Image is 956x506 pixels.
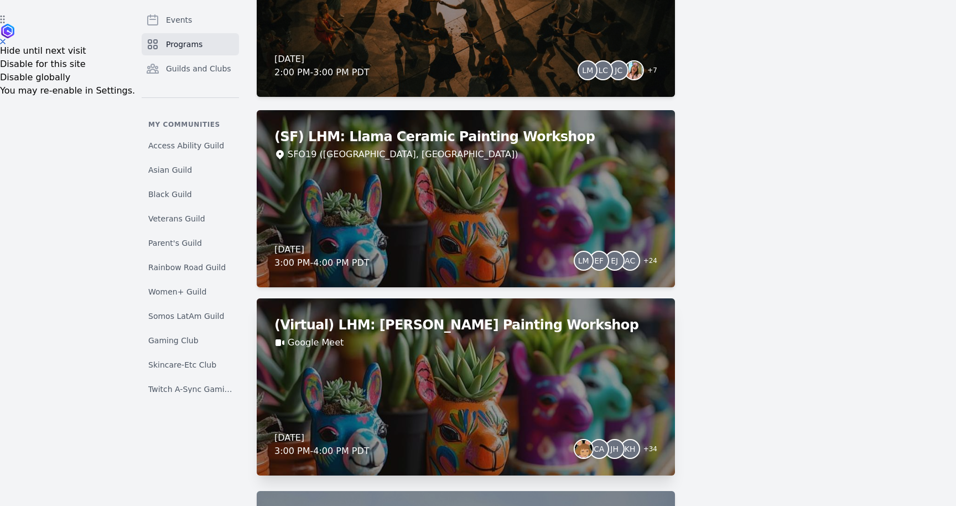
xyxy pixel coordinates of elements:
p: My communities [142,120,239,129]
a: Skincare-Etc Club [142,355,239,375]
a: Parent's Guild [142,233,239,253]
a: Black Guild [142,184,239,204]
h2: (Virtual) LHM: [PERSON_NAME] Painting Workshop [274,316,657,334]
a: Gaming Club [142,331,239,350]
div: [DATE] 3:00 PM - 4:00 PM PDT [274,243,370,270]
span: + 7 [641,64,657,79]
span: Events [166,14,192,25]
span: Gaming Club [148,335,199,346]
a: Guilds and Clubs [142,58,239,80]
a: Somos LatAm Guild [142,306,239,326]
div: SFO19 ([GEOGRAPHIC_DATA], [GEOGRAPHIC_DATA]) [288,148,518,161]
span: Asian Guild [148,164,192,175]
span: EJ [611,257,618,265]
span: Skincare-Etc Club [148,359,216,370]
span: LM [582,66,593,74]
a: Women+ Guild [142,282,239,302]
span: Veterans Guild [148,213,205,224]
span: Women+ Guild [148,286,206,297]
span: KH [625,445,636,453]
span: Parent's Guild [148,237,202,249]
span: Rainbow Road Guild [148,262,226,273]
h2: (SF) LHM: Llama Ceramic Painting Workshop [274,128,657,146]
span: Access Ability Guild [148,140,224,151]
span: CA [594,445,604,453]
div: [DATE] 2:00 PM - 3:00 PM PDT [274,53,370,79]
span: LC [599,66,609,74]
span: Somos LatAm Guild [148,311,224,322]
span: JH [610,445,619,453]
a: Programs [142,33,239,55]
span: + 24 [637,254,657,270]
a: Google Meet [288,336,344,349]
a: Access Ability Guild [142,136,239,156]
span: EF [594,257,604,265]
span: AC [625,257,635,265]
div: [DATE] 3:00 PM - 4:00 PM PDT [274,431,370,458]
a: Rainbow Road Guild [142,257,239,277]
span: Black Guild [148,189,192,200]
span: JC [615,66,622,74]
span: Programs [166,39,202,50]
span: + 34 [637,442,657,458]
span: Twitch A-Sync Gaming (TAG) Club [148,384,232,395]
span: Guilds and Clubs [166,63,231,74]
a: Veterans Guild [142,209,239,229]
a: (SF) LHM: Llama Ceramic Painting WorkshopSFO19 ([GEOGRAPHIC_DATA], [GEOGRAPHIC_DATA])[DATE]3:00 P... [257,110,675,287]
a: Asian Guild [142,160,239,180]
a: (Virtual) LHM: [PERSON_NAME] Painting WorkshopGoogle Meet[DATE]3:00 PM-4:00 PM PDTCAJHKH+34 [257,298,675,476]
a: Twitch A-Sync Gaming (TAG) Club [142,379,239,399]
nav: Sidebar [142,9,239,393]
span: LM [578,257,589,265]
a: Events [142,9,239,31]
